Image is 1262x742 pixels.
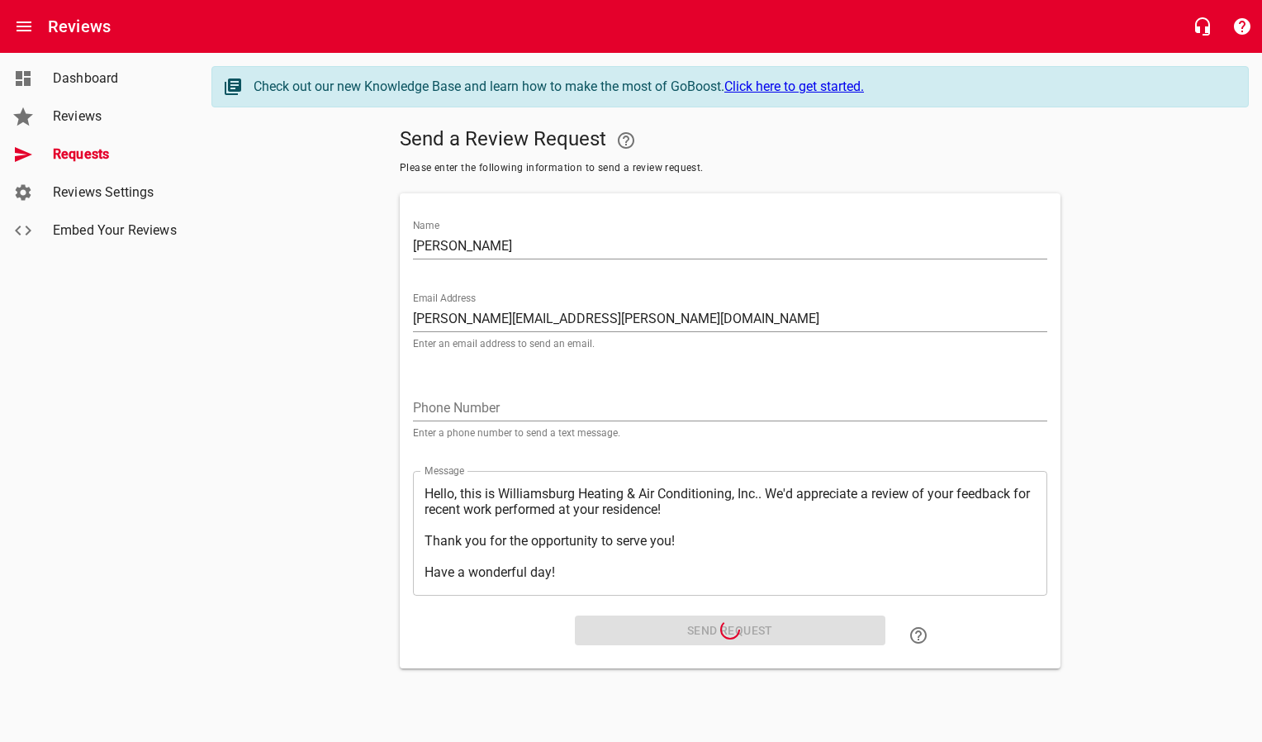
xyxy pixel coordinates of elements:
a: Learn how to "Send a Review Request" [899,616,938,655]
span: Dashboard [53,69,178,88]
span: Reviews [53,107,178,126]
span: Reviews Settings [53,183,178,202]
span: Requests [53,145,178,164]
a: Click here to get started. [724,78,864,94]
div: Check out our new Knowledge Base and learn how to make the most of GoBoost. [254,77,1231,97]
h6: Reviews [48,13,111,40]
button: Support Portal [1222,7,1262,46]
span: Embed Your Reviews [53,221,178,240]
button: Live Chat [1183,7,1222,46]
textarea: Hello, this is Williamsburg Heating & Air Conditioning, Inc.. We'd appreciate a review of your fe... [425,486,1036,580]
span: Please enter the following information to send a review request. [400,160,1060,177]
p: Enter a phone number to send a text message. [413,428,1047,438]
label: Email Address [413,293,476,303]
button: Open drawer [4,7,44,46]
a: Your Google or Facebook account must be connected to "Send a Review Request" [606,121,646,160]
h5: Send a Review Request [400,121,1060,160]
p: Enter an email address to send an email. [413,339,1047,349]
label: Name [413,221,439,231]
